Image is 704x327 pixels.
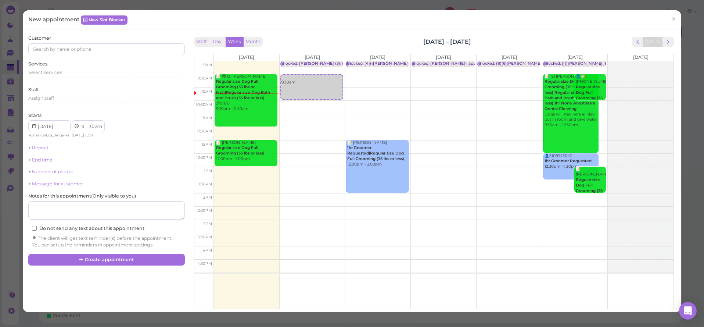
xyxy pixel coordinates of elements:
button: prev [632,37,643,47]
b: Regular size Dog Full Grooming (35 lbs or less) [576,85,603,106]
input: Do not send any text about this appointment [32,226,37,231]
span: [DATE] [370,54,385,60]
span: 1pm [204,168,212,173]
b: Regular size Dog Full Grooming (35 lbs or less) [216,145,265,156]
span: 9:30am [198,76,212,81]
div: | | [28,132,110,139]
span: Assign staff [28,95,54,101]
div: 📝 [PERSON_NAME] 1:00pm - 2:00pm [575,167,606,210]
label: Do not send any text about this appointment [32,225,144,232]
span: × [671,14,676,24]
div: 📝 [PERSON_NAME] 12:00pm - 1:00pm [216,140,277,162]
span: 10:30am [196,102,212,107]
label: Staff [28,86,39,93]
span: 3pm [203,221,212,226]
span: [DATE] [239,54,254,60]
b: 1hr Groomer Requested|Regular size Dog Full Grooming (35 lbs or less) [347,145,404,161]
label: Notes for this appointment ( Only visible to you ) [28,193,136,199]
h2: [DATE] – [DATE] [423,38,471,46]
span: 4:30pm [197,261,212,266]
button: Month [243,37,263,47]
span: [DATE] [502,54,517,60]
span: New appointment [28,16,81,23]
span: 10am [201,89,212,94]
label: Starts [28,112,42,119]
span: 11:30am [197,129,212,134]
div: 9:30am [281,75,342,85]
button: Day [208,37,226,47]
span: 2pm [203,195,212,200]
span: 2:30pm [198,208,212,213]
span: 9am [203,63,212,67]
button: next [662,37,674,47]
a: + Number of people [28,169,73,174]
span: [DATE] [567,54,583,60]
span: America/Los_Angeles [29,133,69,138]
div: Blocked: (8)(6)[PERSON_NAME]. [PERSON_NAME] Off Kai • appointment [478,61,622,67]
span: 12pm [202,142,212,147]
span: [DATE] [72,133,84,138]
div: 📝 [PERSON_NAME] 12:00pm - 2:00pm [347,140,409,167]
span: 12:30pm [196,155,212,160]
span: Select services [28,70,62,75]
a: + Repeat [28,145,49,150]
b: 1hr Groomer Requested [545,159,592,163]
div: 📝 😋 (3) [PERSON_NAME] 2fg1BB 9:30am - 11:30am [216,74,277,112]
div: The client will get text reminder(s) before the appointment. You can setup the reminders in appoi... [32,235,181,248]
span: 1:30pm [198,182,212,186]
div: 👤✅ [PHONE_NUMBER] 9:30am - 10:30am [575,74,606,117]
b: Regular size Dog Full Grooming (35 lbs or less)|Regular size Dog Bath and Brush (35 lbs or less)|... [545,79,595,111]
span: 4pm [203,248,212,253]
button: Staff [194,37,209,47]
b: Regular size Dog Full Grooming (35 lbs or less) [576,177,603,198]
div: Blocked: [PERSON_NAME] (3)() 9:30/10:00/1:30 • appointment [281,61,401,67]
span: [DATE] [305,54,320,60]
a: New Slot Blocker [81,15,127,24]
span: DST [86,133,94,138]
span: [DATE] [633,54,649,60]
div: Blocked: (4)()[PERSON_NAME] • appointment [347,61,437,67]
a: + End time [28,157,53,163]
button: [DATE] [643,37,663,47]
div: Blocked: [PERSON_NAME] • appointment [413,61,494,67]
button: Week [226,37,244,47]
label: Services [28,61,47,67]
span: 11am [202,115,212,120]
div: Open Intercom Messenger [679,302,697,320]
span: 3:30pm [198,235,212,239]
b: Regular size Dog Full Grooming (35 lbs or less)|Regular size Dog Bath and Brush (35 lbs or less) [216,79,270,100]
button: Create appointment [28,254,184,266]
a: + Message for customer [28,181,83,186]
span: [DATE] [436,54,451,60]
input: Search by name or phone [28,43,184,55]
div: 📝 (2) [PERSON_NAME] Dogs will stay here all day, put in room and give water 9:30am - 12:30pm [544,74,599,128]
label: Customer [28,35,51,42]
div: 👤3108743047 12:30pm - 1:30pm [544,153,599,170]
